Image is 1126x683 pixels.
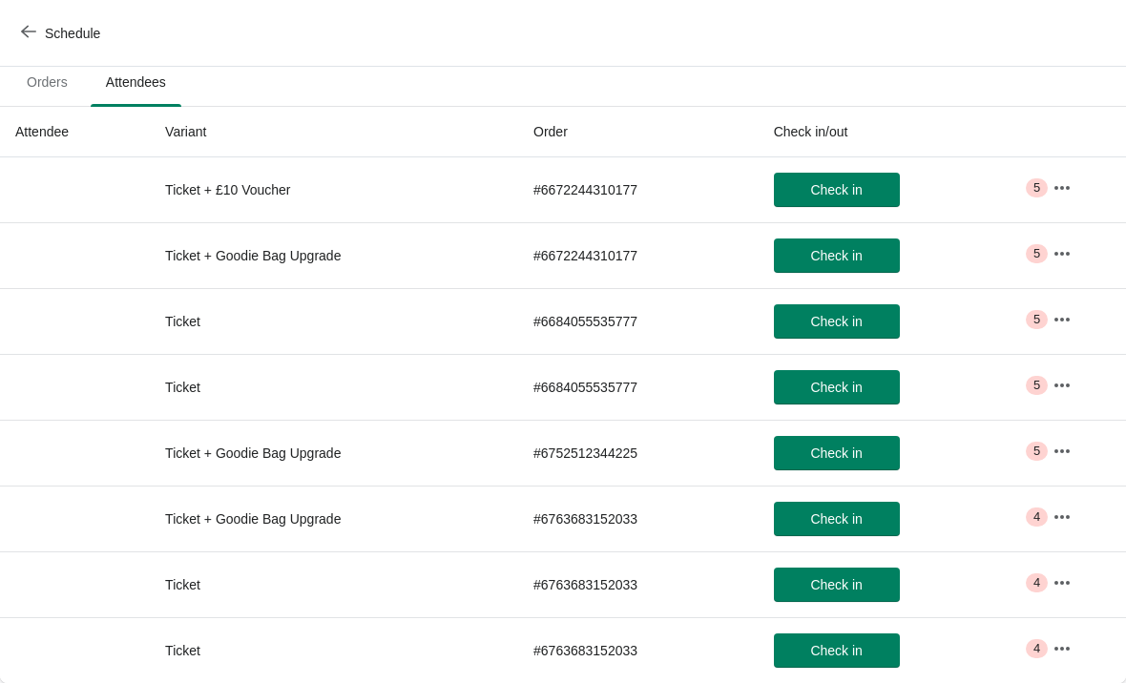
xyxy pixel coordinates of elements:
td: # 6763683152033 [518,551,759,617]
span: 5 [1033,378,1040,393]
span: Attendees [91,65,181,99]
button: Check in [774,502,900,536]
th: Variant [150,107,518,157]
span: 5 [1033,312,1040,327]
span: Check in [810,643,862,658]
span: 4 [1033,509,1040,525]
span: Check in [810,248,862,263]
span: 5 [1033,180,1040,196]
span: Check in [810,182,862,197]
td: # 6763683152033 [518,617,759,683]
td: # 6763683152033 [518,486,759,551]
span: Check in [810,314,862,329]
button: Schedule [10,16,115,51]
td: Ticket + £10 Voucher [150,157,518,222]
span: Check in [810,511,862,527]
button: Check in [774,633,900,668]
td: Ticket [150,354,518,420]
button: Check in [774,173,900,207]
span: Orders [11,65,83,99]
span: 4 [1033,641,1040,656]
th: Order [518,107,759,157]
span: Check in [810,577,862,592]
td: # 6684055535777 [518,288,759,354]
td: Ticket + Goodie Bag Upgrade [150,222,518,288]
button: Check in [774,436,900,470]
button: Check in [774,568,900,602]
span: Schedule [45,26,100,41]
th: Check in/out [759,107,1038,157]
span: 5 [1033,246,1040,261]
td: Ticket + Goodie Bag Upgrade [150,420,518,486]
button: Check in [774,370,900,404]
td: # 6752512344225 [518,420,759,486]
td: Ticket [150,288,518,354]
td: # 6672244310177 [518,222,759,288]
span: Check in [810,380,862,395]
span: 4 [1033,575,1040,590]
button: Check in [774,304,900,339]
td: Ticket [150,617,518,683]
span: Check in [810,445,862,461]
td: Ticket + Goodie Bag Upgrade [150,486,518,551]
td: Ticket [150,551,518,617]
button: Check in [774,238,900,273]
td: # 6684055535777 [518,354,759,420]
span: 5 [1033,444,1040,459]
td: # 6672244310177 [518,157,759,222]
